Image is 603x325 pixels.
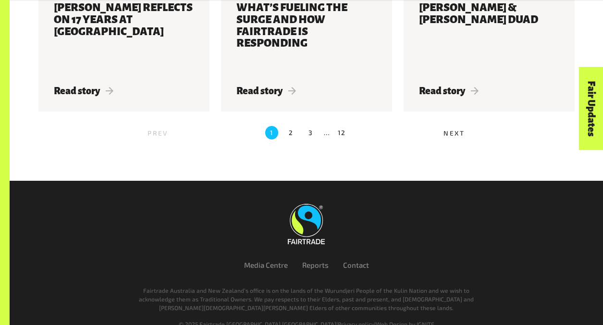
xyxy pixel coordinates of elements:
li: … [324,126,331,139]
label: 2 [285,126,298,139]
p: Fairtrade Australia and New Zealand’s office is on the lands of the Wurundjeri People of the Kuli... [133,286,480,312]
label: 12 [338,126,346,139]
span: Read story [236,86,296,96]
a: Reports [302,261,329,269]
label: 3 [305,126,318,139]
span: Read story [54,86,114,96]
span: Read story [419,86,479,96]
label: 1 [265,126,278,139]
span: Next [443,129,465,137]
a: Media Centre [244,261,288,269]
img: Fairtrade Australia New Zealand logo [288,204,325,244]
a: Contact [343,261,369,269]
